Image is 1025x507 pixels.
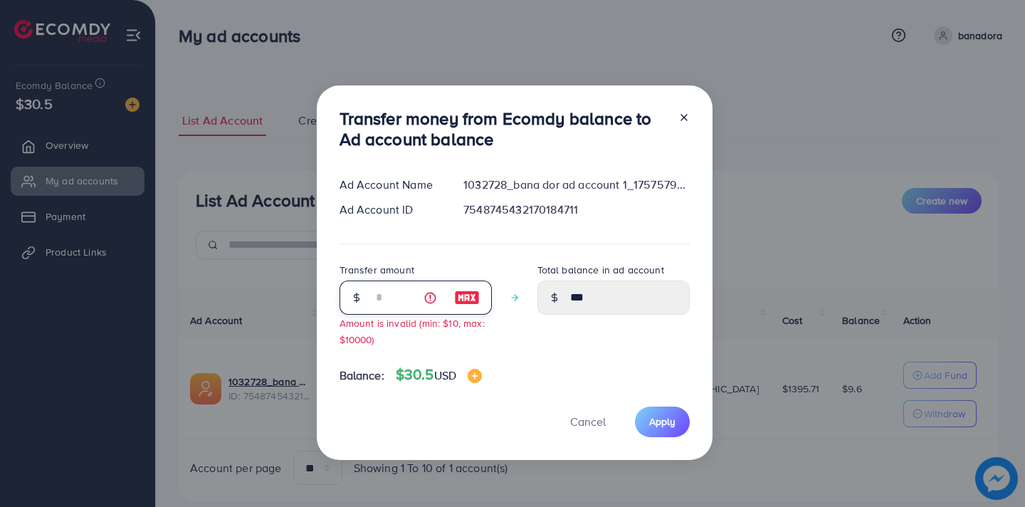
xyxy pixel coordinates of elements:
span: Balance: [340,367,384,384]
label: Transfer amount [340,263,414,277]
h3: Transfer money from Ecomdy balance to Ad account balance [340,108,667,150]
img: image [468,369,482,383]
small: Amount is invalid (min: $10, max: $10000) [340,316,485,346]
span: Cancel [570,414,606,429]
label: Total balance in ad account [537,263,664,277]
div: 7548745432170184711 [452,202,700,218]
span: USD [434,367,456,383]
button: Apply [635,407,690,437]
div: Ad Account Name [328,177,453,193]
span: Apply [649,414,676,429]
div: Ad Account ID [328,202,453,218]
div: 1032728_bana dor ad account 1_1757579407255 [452,177,700,193]
button: Cancel [552,407,624,437]
img: image [454,289,480,306]
h4: $30.5 [396,366,482,384]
